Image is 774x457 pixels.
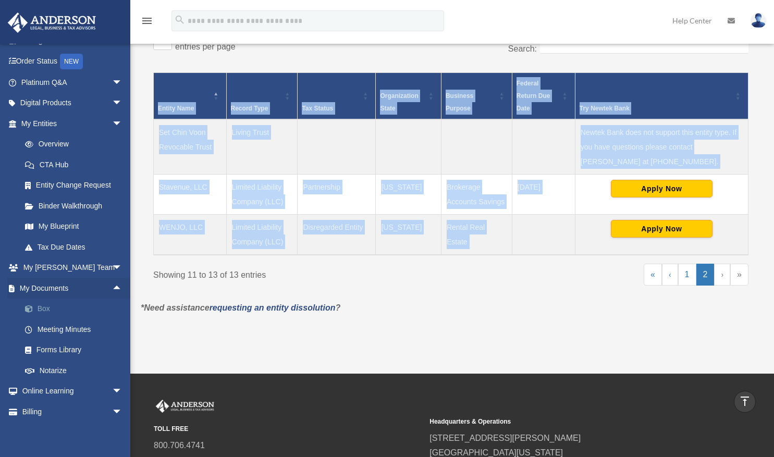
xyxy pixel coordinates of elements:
[7,401,138,422] a: Billingarrow_drop_down
[15,195,133,216] a: Binder Walkthrough
[15,216,133,237] a: My Blueprint
[154,73,227,120] th: Entity Name: Activate to invert sorting
[141,15,153,27] i: menu
[517,80,550,112] span: Federal Return Due Date
[226,119,298,175] td: Living Trust
[154,119,227,175] td: Set Chin Voon Revocable Trust
[154,441,205,450] a: 800.706.4741
[15,340,138,361] a: Forms Library
[446,92,473,112] span: Business Purpose
[15,299,138,319] a: Box
[730,264,748,286] a: Last
[441,215,512,255] td: Rental Real Estate
[734,391,756,413] a: vertical_align_top
[751,13,766,28] img: User Pic
[429,434,581,442] a: [STREET_ADDRESS][PERSON_NAME]
[15,319,138,340] a: Meeting Minutes
[154,215,227,255] td: WENJO, LLC
[231,105,268,112] span: Record Type
[298,175,376,215] td: Partnership
[154,175,227,215] td: Stavenue, LLC
[302,105,333,112] span: Tax Status
[226,175,298,215] td: Limited Liability Company (LLC)
[15,360,138,381] a: Notarize
[376,175,441,215] td: [US_STATE]
[226,73,298,120] th: Record Type: Activate to sort
[112,93,133,114] span: arrow_drop_down
[429,448,563,457] a: [GEOGRAPHIC_DATA][US_STATE]
[298,215,376,255] td: Disregarded Entity
[141,18,153,27] a: menu
[141,303,340,312] em: *Need assistance ?
[376,215,441,255] td: [US_STATE]
[441,175,512,215] td: Brokerage Accounts Savings
[175,42,236,51] label: entries per page
[112,72,133,93] span: arrow_drop_down
[112,257,133,279] span: arrow_drop_down
[512,175,575,215] td: [DATE]
[153,264,443,282] div: Showing 11 to 13 of 13 entries
[112,401,133,423] span: arrow_drop_down
[739,395,751,407] i: vertical_align_top
[154,424,422,435] small: TOLL FREE
[298,73,376,120] th: Tax Status: Activate to sort
[662,264,678,286] a: Previous
[696,264,715,286] a: 2
[174,14,186,26] i: search
[575,119,748,175] td: Newtek Bank does not support this entity type. If you have questions please contact [PERSON_NAME]...
[678,264,696,286] a: 1
[7,51,138,72] a: Order StatusNEW
[429,416,698,427] small: Headquarters & Operations
[575,73,748,120] th: Try Newtek Bank : Activate to sort
[7,72,138,93] a: Platinum Q&Aarrow_drop_down
[154,400,216,413] img: Anderson Advisors Platinum Portal
[714,264,730,286] a: Next
[7,278,138,299] a: My Documentsarrow_drop_up
[112,278,133,299] span: arrow_drop_up
[5,13,99,33] img: Anderson Advisors Platinum Portal
[611,220,712,238] button: Apply Now
[15,154,133,175] a: CTA Hub
[7,381,138,402] a: Online Learningarrow_drop_down
[7,422,138,443] a: Events Calendar
[60,54,83,69] div: NEW
[580,102,732,115] div: Try Newtek Bank
[15,134,128,155] a: Overview
[611,180,712,197] button: Apply Now
[112,381,133,402] span: arrow_drop_down
[226,215,298,255] td: Limited Liability Company (LLC)
[376,73,441,120] th: Organization State: Activate to sort
[112,113,133,134] span: arrow_drop_down
[7,93,138,114] a: Digital Productsarrow_drop_down
[508,44,537,53] label: Search:
[644,264,662,286] a: First
[210,303,336,312] a: requesting an entity dissolution
[7,257,138,278] a: My [PERSON_NAME] Teamarrow_drop_down
[158,105,194,112] span: Entity Name
[7,113,133,134] a: My Entitiesarrow_drop_down
[380,92,418,112] span: Organization State
[15,237,133,257] a: Tax Due Dates
[441,73,512,120] th: Business Purpose: Activate to sort
[15,175,133,196] a: Entity Change Request
[512,73,575,120] th: Federal Return Due Date: Activate to sort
